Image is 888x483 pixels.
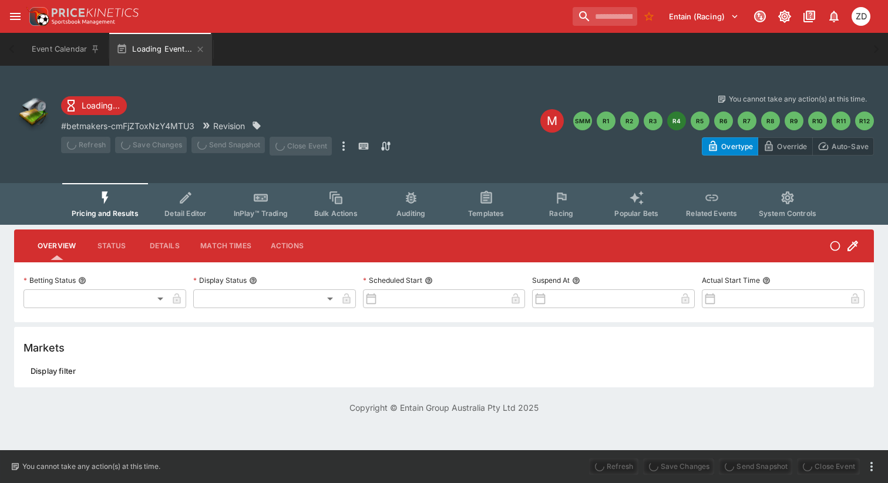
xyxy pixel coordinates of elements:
[762,276,771,285] button: Actual Start Time
[5,6,26,27] button: open drawer
[234,209,288,218] span: InPlay™ Trading
[22,461,160,472] p: You cannot take any action(s) at this time.
[261,232,314,260] button: Actions
[832,112,850,130] button: R11
[702,137,874,156] div: Start From
[832,140,869,153] p: Auto-Save
[23,362,83,380] button: Display filter
[396,209,425,218] span: Auditing
[662,7,746,26] button: Select Tenant
[23,275,76,285] p: Betting Status
[78,276,86,285] button: Betting Status
[138,232,191,260] button: Details
[337,137,351,156] button: more
[614,209,658,218] span: Popular Bets
[573,7,637,26] input: search
[667,112,686,130] button: R4
[52,19,115,25] img: Sportsbook Management
[314,209,358,218] span: Bulk Actions
[758,137,812,156] button: Override
[26,5,49,28] img: PriceKinetics Logo
[865,460,879,474] button: more
[785,112,803,130] button: R9
[549,209,573,218] span: Racing
[640,7,658,26] button: No Bookmarks
[572,276,580,285] button: Suspend At
[852,7,870,26] div: Zarne Dravitzki
[774,6,795,27] button: Toggle light/dark mode
[25,33,107,66] button: Event Calendar
[62,183,826,225] div: Event type filters
[532,275,570,285] p: Suspend At
[363,275,422,285] p: Scheduled Start
[28,232,85,260] button: Overview
[620,112,639,130] button: R2
[573,112,874,130] nav: pagination navigation
[702,275,760,285] p: Actual Start Time
[729,94,867,104] p: You cannot take any action(s) at this time.
[855,112,874,130] button: R12
[193,275,247,285] p: Display Status
[249,276,257,285] button: Display Status
[213,120,245,132] p: Revision
[691,112,709,130] button: R5
[109,33,212,66] button: Loading Event...
[759,209,816,218] span: System Controls
[425,276,433,285] button: Scheduled Start
[738,112,756,130] button: R7
[164,209,206,218] span: Detail Editor
[761,112,780,130] button: R8
[812,137,874,156] button: Auto-Save
[85,232,138,260] button: Status
[72,209,139,218] span: Pricing and Results
[808,112,827,130] button: R10
[82,99,120,112] p: Loading...
[799,6,820,27] button: Documentation
[191,232,261,260] button: Match Times
[23,341,65,354] h5: Markets
[714,112,733,130] button: R6
[540,109,564,133] div: Edit Meeting
[749,6,771,27] button: Connected to PK
[702,137,758,156] button: Overtype
[848,4,874,29] button: Zarne Dravitzki
[468,209,504,218] span: Templates
[777,140,807,153] p: Override
[573,112,592,130] button: SMM
[52,8,139,17] img: PriceKinetics
[644,112,662,130] button: R3
[823,6,845,27] button: Notifications
[721,140,753,153] p: Overtype
[14,94,52,131] img: other.png
[61,120,194,132] p: Copy To Clipboard
[686,209,737,218] span: Related Events
[597,112,615,130] button: R1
